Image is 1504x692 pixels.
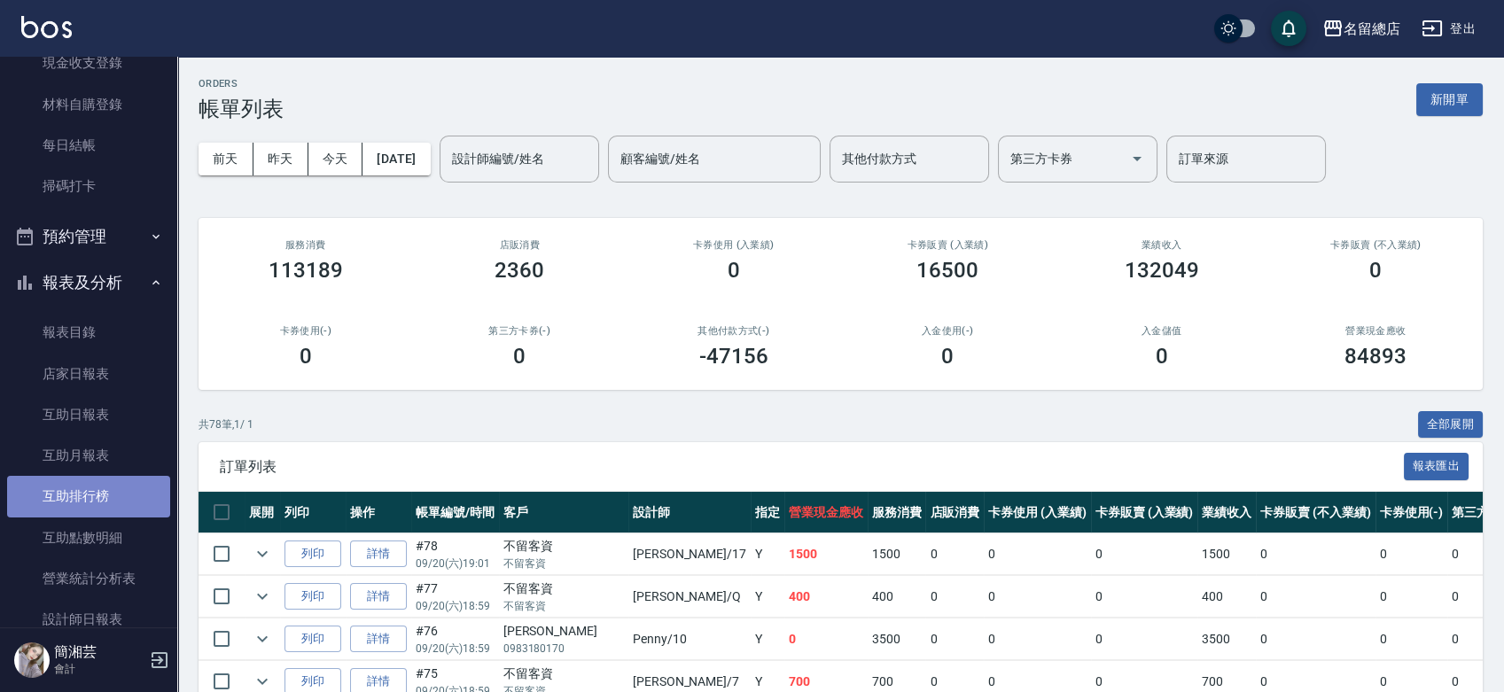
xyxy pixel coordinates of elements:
[1123,144,1151,173] button: Open
[7,260,170,306] button: 報表及分析
[199,416,253,432] p: 共 78 筆, 1 / 1
[411,492,499,533] th: 帳單編號/時間
[1091,576,1198,618] td: 0
[925,533,984,575] td: 0
[416,598,495,614] p: 09/20 (六) 18:59
[1197,576,1256,618] td: 400
[1375,492,1448,533] th: 卡券使用(-)
[350,540,407,568] a: 詳情
[784,576,868,618] td: 400
[21,16,72,38] img: Logo
[628,618,751,660] td: Penny /10
[628,576,751,618] td: [PERSON_NAME] /Q
[411,576,499,618] td: #77
[7,125,170,166] a: 每日結帳
[925,492,984,533] th: 店販消費
[1315,11,1407,47] button: 名留總店
[220,239,392,251] h3: 服務消費
[199,143,253,175] button: 前天
[249,626,276,652] button: expand row
[1091,618,1198,660] td: 0
[269,258,343,283] h3: 113189
[862,239,1034,251] h2: 卡券販賣 (入業績)
[503,556,624,571] p: 不留客資
[784,533,868,575] td: 1500
[503,641,624,657] p: 0983180170
[284,583,341,610] button: 列印
[495,258,544,283] h3: 2360
[300,344,312,369] h3: 0
[284,626,341,653] button: 列印
[346,492,411,533] th: 操作
[1197,618,1256,660] td: 3500
[503,665,624,683] div: 不留客資
[503,579,624,598] div: 不留客資
[1375,618,1448,660] td: 0
[7,43,170,83] a: 現金收支登錄
[868,618,926,660] td: 3500
[1076,239,1248,251] h2: 業績收入
[416,641,495,657] p: 09/20 (六) 18:59
[868,533,926,575] td: 1500
[1414,12,1483,45] button: 登出
[1256,492,1375,533] th: 卡券販賣 (不入業績)
[220,458,1404,476] span: 訂單列表
[1290,325,1462,337] h2: 營業現金應收
[7,558,170,599] a: 營業統計分析表
[751,533,784,575] td: Y
[54,661,144,677] p: 會計
[1091,492,1198,533] th: 卡券販賣 (入業績)
[1369,258,1382,283] h3: 0
[984,533,1091,575] td: 0
[925,618,984,660] td: 0
[1416,83,1483,116] button: 新開單
[1344,18,1400,40] div: 名留總店
[7,354,170,394] a: 店家日報表
[1156,344,1168,369] h3: 0
[350,626,407,653] a: 詳情
[411,618,499,660] td: #76
[628,533,751,575] td: [PERSON_NAME] /17
[7,476,170,517] a: 互助排行榜
[1418,411,1484,439] button: 全部展開
[7,517,170,558] a: 互助點數明細
[1256,533,1375,575] td: 0
[648,239,820,251] h2: 卡券使用 (入業績)
[199,97,284,121] h3: 帳單列表
[14,642,50,678] img: Person
[1271,11,1306,46] button: save
[628,492,751,533] th: 設計師
[868,576,926,618] td: 400
[503,598,624,614] p: 不留客資
[7,394,170,435] a: 互助日報表
[7,435,170,476] a: 互助月報表
[1197,492,1256,533] th: 業績收入
[751,618,784,660] td: Y
[7,166,170,206] a: 掃碼打卡
[699,344,768,369] h3: -47156
[784,618,868,660] td: 0
[220,325,392,337] h2: 卡券使用(-)
[280,492,346,533] th: 列印
[350,583,407,610] a: 詳情
[1404,457,1469,474] a: 報表匯出
[503,622,624,641] div: [PERSON_NAME]
[984,618,1091,660] td: 0
[728,258,740,283] h3: 0
[7,84,170,125] a: 材料自購登錄
[253,143,308,175] button: 昨天
[1416,90,1483,107] a: 新開單
[1375,576,1448,618] td: 0
[751,492,784,533] th: 指定
[245,492,280,533] th: 展開
[868,492,926,533] th: 服務消費
[1091,533,1198,575] td: 0
[7,312,170,353] a: 報表目錄
[249,540,276,567] button: expand row
[984,576,1091,618] td: 0
[751,576,784,618] td: Y
[862,325,1034,337] h2: 入金使用(-)
[199,78,284,89] h2: ORDERS
[1076,325,1248,337] h2: 入金儲值
[54,643,144,661] h5: 簡湘芸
